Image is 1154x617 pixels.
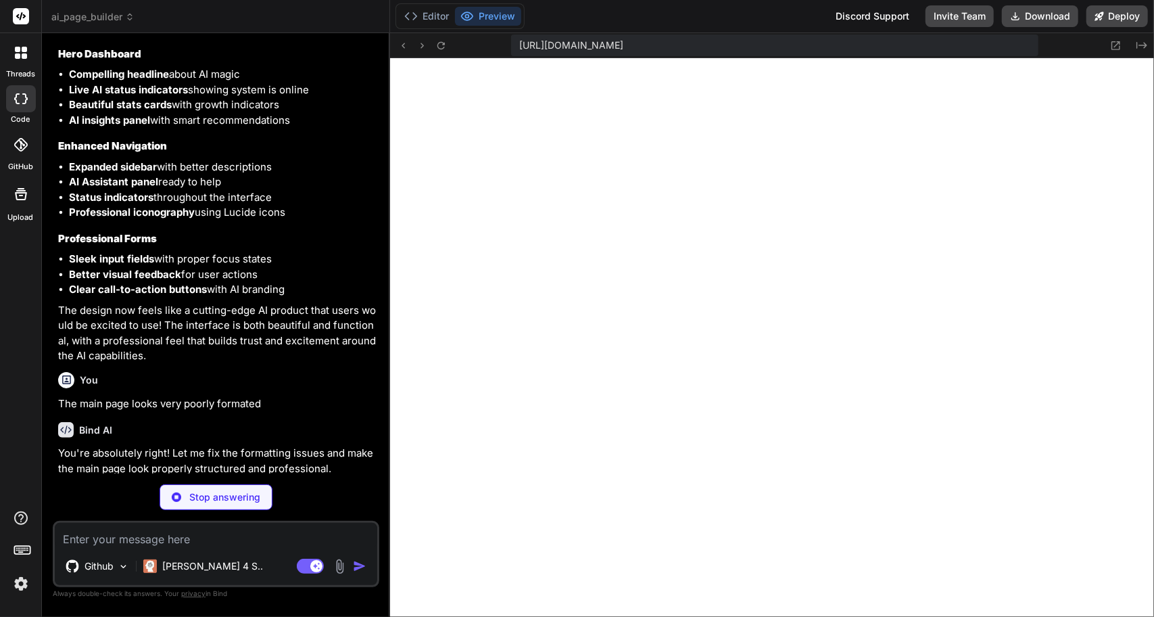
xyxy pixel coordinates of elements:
span: [URL][DOMAIN_NAME] [519,39,623,52]
p: [PERSON_NAME] 4 S.. [162,559,263,573]
strong: Enhanced Navigation [58,139,167,152]
strong: Beautiful stats cards [69,98,172,111]
strong: Better visual feedback [69,268,181,281]
p: The main page looks very poorly formated [58,396,377,412]
button: Download [1002,5,1078,27]
strong: AI insights panel [69,114,150,127]
li: about AI magic [69,67,377,83]
li: showing system is online [69,83,377,98]
strong: AI Assistant panel [69,175,158,188]
li: for user actions [69,267,377,283]
img: Claude 4 Sonnet [143,559,157,573]
li: using Lucide icons [69,205,377,221]
button: Preview [455,7,521,26]
strong: Clear call-to-action buttons [69,283,207,296]
strong: Hero Dashboard [58,47,141,60]
strong: Professional Forms [58,232,157,245]
li: with smart recommendations [69,113,377,129]
li: ready to help [69,175,377,190]
p: You're absolutely right! Let me fix the formatting issues and make the main page look properly st... [58,446,377,476]
label: threads [6,68,35,80]
strong: Professional iconography [69,206,195,219]
img: settings [9,572,32,595]
strong: Sleek input fields [69,252,154,265]
strong: Compelling headline [69,68,169,81]
li: throughout the interface [69,190,377,206]
li: with proper focus states [69,252,377,267]
img: icon [353,559,366,573]
li: with growth indicators [69,97,377,113]
h6: Bind AI [79,424,112,437]
button: Editor [399,7,455,26]
span: ai_page_builder [51,10,135,24]
img: attachment [332,559,347,574]
label: Upload [8,212,34,223]
img: Pick Models [118,561,129,572]
button: Invite Team [925,5,994,27]
span: privacy [181,589,206,597]
strong: Live AI status indicators [69,83,188,96]
div: Discord Support [827,5,917,27]
strong: Expanded sidebar [69,160,157,173]
h6: You [80,373,98,387]
li: with better descriptions [69,160,377,175]
p: Always double-check its answers. Your in Bind [53,587,379,600]
strong: Status indicators [69,191,153,204]
p: The design now feels like a cutting-edge AI product that users would be excited to use! The inter... [58,303,377,364]
iframe: Preview [390,58,1154,617]
label: code [11,114,30,125]
li: with AI branding [69,282,377,298]
p: Github [85,559,114,573]
button: Deploy [1086,5,1148,27]
p: Stop answering [189,490,260,504]
label: GitHub [8,161,33,173]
